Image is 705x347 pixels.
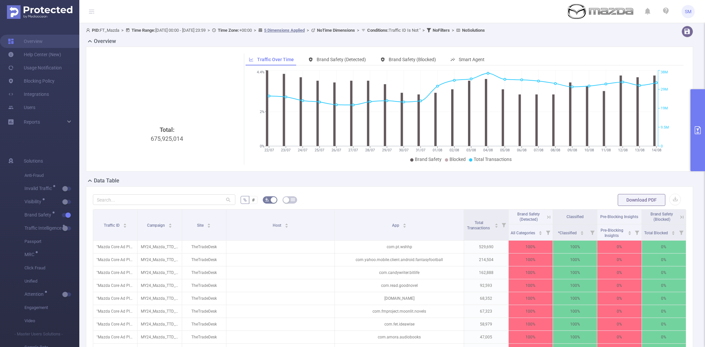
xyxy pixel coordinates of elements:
[651,148,661,152] tspan: 14/08
[538,230,542,232] i: icon: caret-up
[147,223,166,228] span: Campaign
[553,253,597,266] p: 100%
[584,148,594,152] tspan: 10/08
[661,144,663,148] tspan: 0
[291,198,295,202] i: icon: table
[553,318,597,330] p: 100%
[24,275,79,288] span: Unified
[8,88,49,101] a: Integrations
[137,253,181,266] p: MY24_Mazda_TTD_Display_Offers [235828]
[94,177,119,185] h2: Data Table
[335,305,464,318] p: com.fmproject.moonlit.novels
[597,266,641,279] p: 0%
[450,157,466,162] span: Blocked
[168,225,172,227] i: icon: caret-down
[601,148,610,152] tspan: 11/08
[661,87,668,92] tspan: 29M
[137,305,181,318] p: MY24_Mazda_TTD_Display_Offers [235828]
[182,266,226,279] p: TheTradeDesk
[207,225,211,227] i: icon: caret-down
[335,241,464,253] p: com.pt.wshhp
[93,318,137,330] p: "Mazda Core Ad Plan" [28013]
[553,331,597,343] p: 100%
[285,225,288,227] i: icon: caret-down
[464,305,508,318] p: 67,323
[509,241,553,253] p: 100%
[642,266,686,279] p: 0%
[365,148,375,152] tspan: 28/07
[207,222,211,224] i: icon: caret-up
[474,157,512,162] span: Total Transactions
[580,230,584,234] div: Sort
[93,305,137,318] p: "Mazda Core Ad Plan" [28013]
[494,222,498,224] i: icon: caret-up
[335,318,464,330] p: com.fet.ideawise
[509,266,553,279] p: 100%
[137,318,181,330] p: MY24_Mazda_TTD_Display_Offers [235828]
[182,305,226,318] p: TheTradeDesk
[661,106,668,111] tspan: 19M
[389,57,436,62] span: Brand Safety (Blocked)
[399,148,409,152] tspan: 30/07
[499,210,508,240] i: Filter menu
[553,241,597,253] p: 100%
[123,225,127,227] i: icon: caret-down
[8,101,35,114] a: Users
[104,223,121,228] span: Traffic ID
[494,222,498,226] div: Sort
[628,230,632,234] div: Sort
[642,241,686,253] p: 0%
[450,28,456,33] span: >
[93,194,235,205] input: Search...
[642,331,686,343] p: 0%
[685,5,691,18] span: SM
[464,241,508,253] p: 529,690
[317,28,355,33] b: No Time Dimensions
[671,232,675,234] i: icon: caret-down
[298,148,307,152] tspan: 24/07
[206,28,212,33] span: >
[24,119,40,125] span: Reports
[509,253,553,266] p: 100%
[466,148,476,152] tspan: 03/08
[24,115,40,129] a: Reports
[132,28,155,33] b: Time Range:
[618,148,627,152] tspan: 12/08
[628,230,631,232] i: icon: caret-up
[403,222,407,226] div: Sort
[93,292,137,305] p: "Mazda Core Ad Plan" [28013]
[265,198,269,202] i: icon: bg-colors
[285,222,289,226] div: Sort
[464,266,508,279] p: 162,888
[86,28,485,33] span: FT_Mazda [DATE] 00:00 - [DATE] 23:59 +00:00
[182,318,226,330] p: TheTradeDesk
[335,253,464,266] p: com.yahoo.mobile.client.android.fantasyfootball
[642,279,686,292] p: 0%
[335,279,464,292] p: com.read.goodnovel
[517,148,527,152] tspan: 06/08
[260,144,264,148] tspan: 0%
[24,301,79,314] span: Engagement
[543,224,553,240] i: Filter menu
[517,212,540,222] span: Brand Safety (Detected)
[24,314,79,328] span: Video
[92,28,100,33] b: PID:
[137,331,181,343] p: MY24_Mazda_TTD_Display_Offers [235828]
[567,148,577,152] tspan: 09/08
[252,197,255,203] span: #
[551,148,560,152] tspan: 08/08
[96,125,239,236] div: 675,925,014
[285,222,288,224] i: icon: caret-up
[464,253,508,266] p: 214,504
[93,253,137,266] p: "Mazda Core Ad Plan" [28013]
[459,57,485,62] span: Smart Agent
[335,331,464,343] p: com.amora.audiobooks
[218,28,239,33] b: Time Zone:
[93,241,137,253] p: "Mazda Core Ad Plan" [28013]
[509,305,553,318] p: 100%
[597,305,641,318] p: 0%
[24,154,43,168] span: Solutions
[382,148,392,152] tspan: 29/07
[8,61,62,74] a: Usage Notification
[642,253,686,266] p: 0%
